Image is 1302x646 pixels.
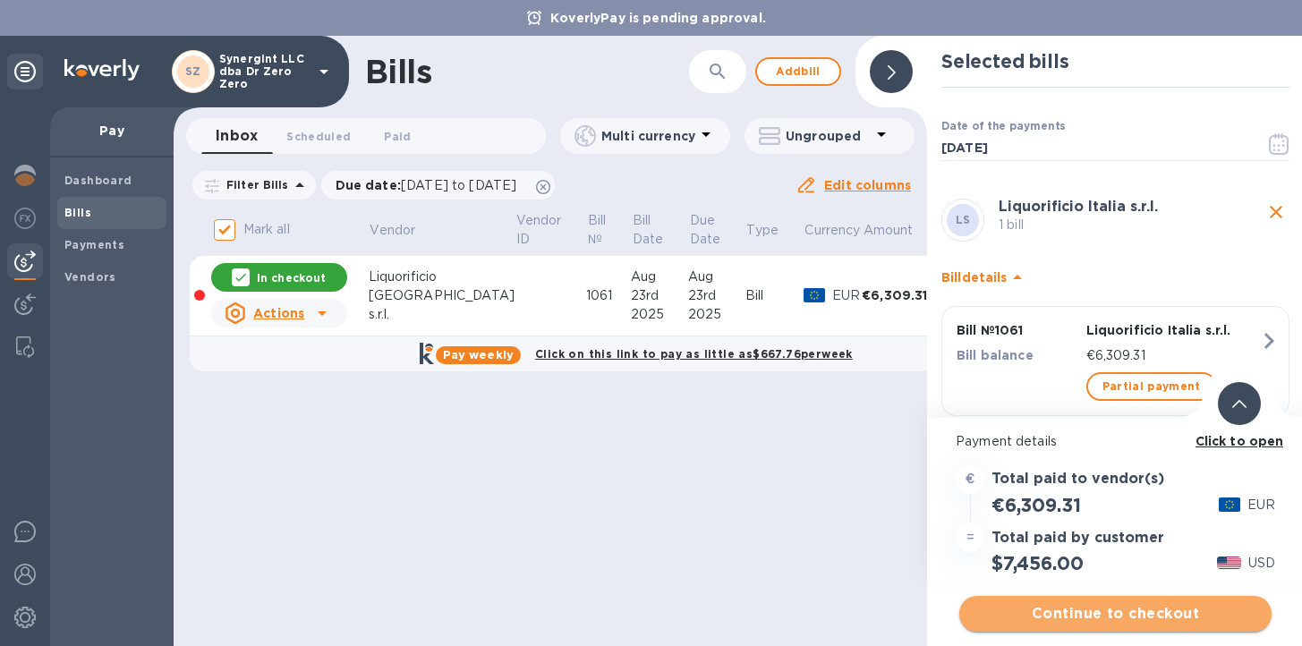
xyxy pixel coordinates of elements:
[941,270,1007,285] b: Bill details
[941,249,1289,306] div: Billdetails
[369,268,515,286] div: Liquorificio
[1247,496,1275,514] p: EUR
[219,177,289,192] p: Filter Bills
[631,305,688,324] div: 2025
[365,53,431,90] h1: Bills
[1086,372,1217,401] button: Partial payment
[1102,376,1201,397] span: Partial payment
[253,306,304,320] u: Actions
[832,286,862,305] p: EUR
[588,211,607,249] p: Bill №
[991,552,1083,574] h2: $7,456.00
[1248,554,1275,573] p: USD
[991,471,1164,488] h3: Total paid to vendor(s)
[804,221,860,240] p: Currency
[755,57,841,86] button: Addbill
[974,603,1257,625] span: Continue to checkout
[999,198,1158,215] b: Liquorificio Italia s.r.l.
[941,122,1065,132] label: Date of the payments
[541,9,775,27] p: KoverlyPay is pending approval.
[1217,557,1241,569] img: USD
[786,127,871,145] p: Ungrouped
[633,211,687,249] span: Bill Date
[64,174,132,187] b: Dashboard
[384,127,411,146] span: Paid
[959,596,1272,632] button: Continue to checkout
[941,306,1289,416] button: Bill №1061Liquorificio Italia s.r.l.Bill balance€6,309.31Partial payment
[957,321,1079,339] p: Bill № 1061
[956,523,984,552] div: =
[321,171,556,200] div: Due date:[DATE] to [DATE]
[257,270,326,285] p: In checkout
[746,221,802,240] span: Type
[64,270,116,284] b: Vendors
[370,221,415,240] p: Vendor
[370,221,438,240] span: Vendor
[966,472,974,486] strong: €
[824,178,911,192] u: Edit columns
[991,530,1164,547] h3: Total paid by customer
[633,211,664,249] p: Bill Date
[369,305,515,324] div: s.r.l.
[588,211,630,249] span: Bill №
[64,206,91,219] b: Bills
[586,286,631,305] div: 1061
[1086,346,1260,365] p: €6,309.31
[516,211,562,249] p: Vendor ID
[1086,321,1260,339] p: Liquorificio Italia s.r.l.
[862,286,938,304] div: €6,309.31
[535,347,853,361] b: Click on this link to pay as little as $667.76 per week
[1263,199,1289,225] button: close
[14,208,36,229] img: Foreign exchange
[631,268,688,286] div: Aug
[336,176,526,194] p: Due date :
[64,238,124,251] b: Payments
[401,178,516,192] span: [DATE] to [DATE]
[690,211,721,249] p: Due Date
[631,286,688,305] div: 23rd
[957,346,1079,364] p: Bill balance
[999,216,1263,234] p: 1 bill
[64,122,159,140] p: Pay
[443,348,514,361] b: Pay weekly
[601,127,695,145] p: Multi currency
[7,54,43,89] div: Unpin categories
[690,211,745,249] span: Due Date
[64,59,140,81] img: Logo
[991,494,1080,516] h2: €6,309.31
[243,220,290,239] p: Mark all
[688,305,745,324] div: 2025
[1196,434,1284,448] b: Click to open
[771,61,825,82] span: Add bill
[956,213,971,226] b: LS
[746,221,779,240] p: Type
[369,286,515,305] div: [GEOGRAPHIC_DATA]
[516,211,585,249] span: Vendor ID
[941,50,1289,72] h2: Selected bills
[864,221,914,240] p: Amount
[688,286,745,305] div: 23rd
[864,221,937,240] span: Amount
[286,127,351,146] span: Scheduled
[688,268,745,286] div: Aug
[745,286,804,305] div: Bill
[956,432,1275,451] p: Payment details
[185,64,201,78] b: SZ
[219,53,309,90] p: Synergint LLC dba Dr Zero Zero
[216,123,258,149] span: Inbox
